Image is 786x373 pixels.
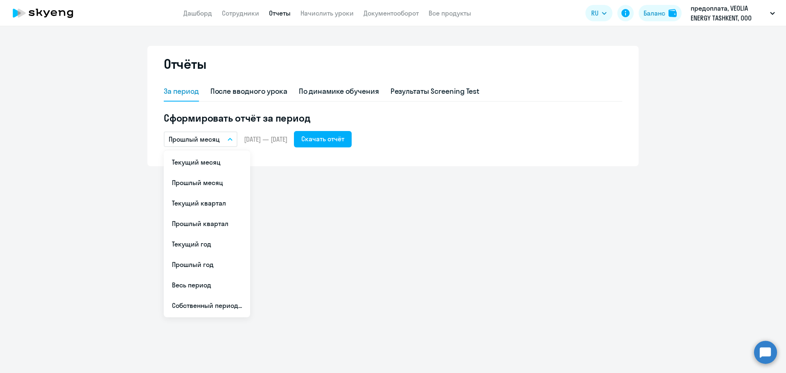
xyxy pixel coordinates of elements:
[300,9,354,17] a: Начислить уроки
[164,86,199,97] div: За период
[364,9,419,17] a: Документооборот
[164,56,206,72] h2: Отчёты
[183,9,212,17] a: Дашборд
[639,5,682,21] button: Балансbalance
[301,134,344,144] div: Скачать отчёт
[299,86,379,97] div: По динамике обучения
[687,3,779,23] button: предоплата, VEOLIA ENERGY TASHKENT, ООО
[294,131,352,147] button: Скачать отчёт
[644,8,665,18] div: Баланс
[429,9,471,17] a: Все продукты
[169,134,220,144] p: Прошлый месяц
[269,9,291,17] a: Отчеты
[391,86,480,97] div: Результаты Screening Test
[585,5,612,21] button: RU
[164,150,250,317] ul: RU
[222,9,259,17] a: Сотрудники
[691,3,767,23] p: предоплата, VEOLIA ENERGY TASHKENT, ООО
[164,131,237,147] button: Прошлый месяц
[164,111,622,124] h5: Сформировать отчёт за период
[669,9,677,17] img: balance
[591,8,599,18] span: RU
[210,86,287,97] div: После вводного урока
[244,135,287,144] span: [DATE] — [DATE]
